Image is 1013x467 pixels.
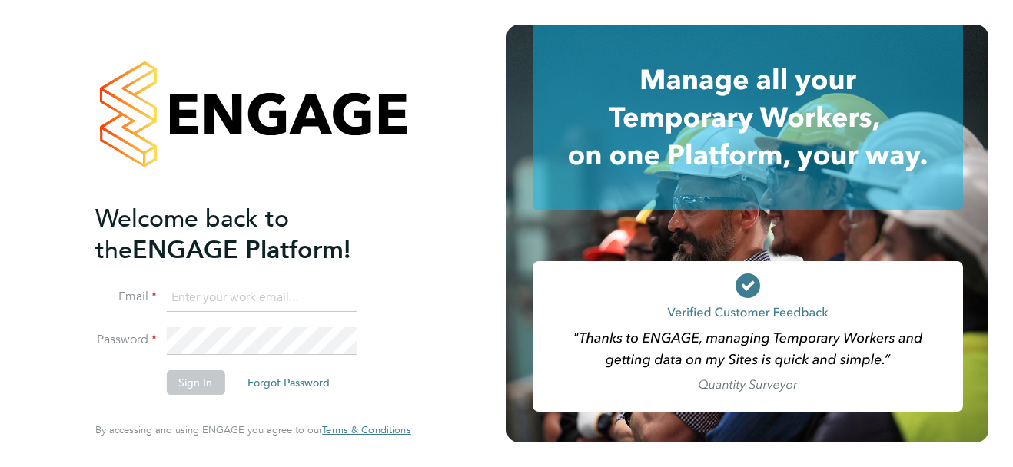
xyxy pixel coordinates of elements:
a: Terms & Conditions [322,424,410,436]
span: By accessing and using ENGAGE you agree to our [95,423,410,436]
h2: ENGAGE Platform! [95,203,395,266]
span: Welcome back to the [95,204,289,265]
label: Password [95,332,157,348]
button: Sign In [166,370,224,395]
input: Enter your work email... [166,284,356,312]
label: Email [95,289,157,305]
button: Forgot Password [235,370,342,395]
